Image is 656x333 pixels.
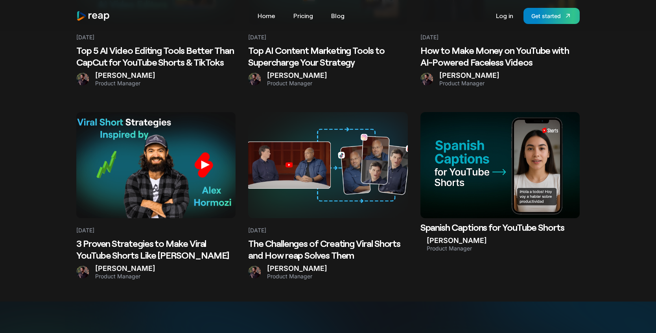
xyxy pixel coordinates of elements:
[248,112,407,280] a: [DATE]The Challenges of Creating Viral Shorts and How reap Solves Them[PERSON_NAME]Product Manager
[439,71,499,80] div: [PERSON_NAME]
[420,44,580,68] h2: How to Make Money on YouTube with AI-Powered Faceless Videos
[76,44,236,68] h2: Top 5 AI Video Editing Tools Better Than CapCut for YouTube Shorts & TikToks
[76,25,94,41] div: [DATE]
[427,245,487,252] div: Product Manager
[248,25,266,41] div: [DATE]
[95,273,155,280] div: Product Manager
[267,264,327,273] div: [PERSON_NAME]
[95,71,155,80] div: [PERSON_NAME]
[76,11,110,21] img: reap logo
[248,44,407,68] h2: Top AI Content Marketing Tools to Supercharge Your Strategy
[420,25,439,41] div: [DATE]
[76,112,236,280] a: [DATE]3 Proven Strategies to Make Viral YouTube Shorts Like [PERSON_NAME][PERSON_NAME]Product Man...
[254,9,279,22] a: Home
[523,8,580,24] a: Get started
[531,12,561,20] div: Get started
[427,236,487,245] div: [PERSON_NAME]
[267,273,327,280] div: Product Manager
[95,80,155,87] div: Product Manager
[327,9,348,22] a: Blog
[76,237,236,261] h2: 3 Proven Strategies to Make Viral YouTube Shorts Like [PERSON_NAME]
[492,9,517,22] a: Log in
[248,218,266,234] div: [DATE]
[76,218,94,234] div: [DATE]
[439,80,499,87] div: Product Manager
[248,237,407,261] h2: The Challenges of Creating Viral Shorts and How reap Solves Them
[420,221,580,233] h2: Spanish Captions for YouTube Shorts
[76,11,110,21] a: home
[289,9,317,22] a: Pricing
[267,71,327,80] div: [PERSON_NAME]
[420,112,580,252] a: Spanish Captions for YouTube Shorts[PERSON_NAME]Product Manager
[95,264,155,273] div: [PERSON_NAME]
[267,80,327,87] div: Product Manager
